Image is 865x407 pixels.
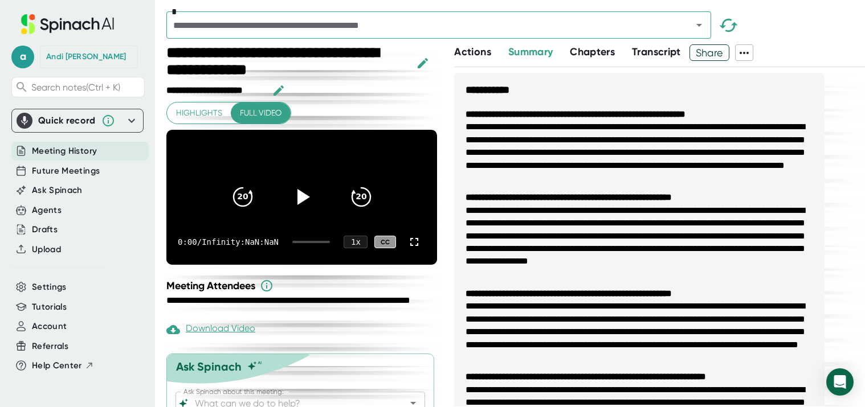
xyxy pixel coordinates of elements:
[32,165,100,178] button: Future Meetings
[38,115,96,126] div: Quick record
[691,17,707,33] button: Open
[178,237,279,246] div: 0:00 / Infinity:NaN:NaN
[32,145,97,158] button: Meeting History
[46,52,126,62] div: Andi Limon
[231,102,291,124] button: Full video
[11,46,34,68] span: a
[32,281,67,294] button: Settings
[570,46,615,58] span: Chapters
[32,320,67,333] button: Account
[454,44,491,60] button: Actions
[690,43,729,63] span: Share
[17,109,138,132] div: Quick record
[32,359,82,372] span: Help Center
[374,236,396,249] div: CC
[454,46,491,58] span: Actions
[344,236,368,248] div: 1 x
[166,323,255,336] div: Download Video
[508,46,553,58] span: Summary
[689,44,730,61] button: Share
[32,204,62,217] button: Agents
[240,106,281,120] span: Full video
[632,46,681,58] span: Transcript
[632,44,681,60] button: Transcript
[570,44,615,60] button: Chapters
[32,301,67,314] button: Tutorials
[508,44,553,60] button: Summary
[176,360,242,373] div: Ask Spinach
[32,184,83,197] button: Ask Spinach
[176,106,222,120] span: Highlights
[826,368,854,396] div: Open Intercom Messenger
[32,223,58,236] button: Drafts
[32,359,94,372] button: Help Center
[32,243,61,256] button: Upload
[167,102,231,124] button: Highlights
[166,279,440,293] div: Meeting Attendees
[31,82,120,93] span: Search notes (Ctrl + K)
[32,340,68,353] button: Referrals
